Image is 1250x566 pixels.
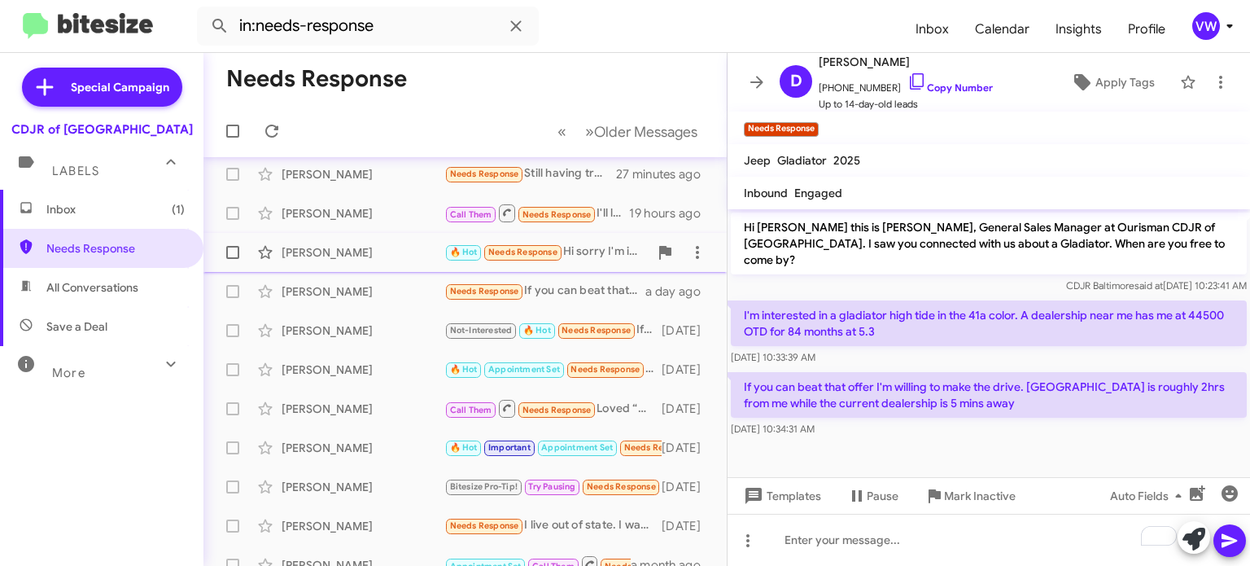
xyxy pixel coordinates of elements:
[450,247,478,257] span: 🔥 Hot
[488,364,560,375] span: Appointment Set
[450,325,513,336] span: Not-Interested
[282,440,444,456] div: [PERSON_NAME]
[575,115,707,148] button: Next
[282,401,444,417] div: [PERSON_NAME]
[450,286,519,296] span: Needs Response
[570,364,640,375] span: Needs Response
[522,405,592,415] span: Needs Response
[282,166,444,182] div: [PERSON_NAME]
[548,115,576,148] button: Previous
[172,201,185,217] span: (1)
[444,360,662,379] div: They said it was a no go
[450,481,518,492] span: Bitesize Pro-Tip!
[444,477,662,496] div: Good afternoon so I spoke with the lender they are willing to settle for $1000 to release the lie...
[444,398,662,419] div: Loved “Hello [PERSON_NAME], I sent you pictures over of the He…”
[907,81,993,94] a: Copy Number
[528,481,575,492] span: Try Pausing
[594,123,697,141] span: Older Messages
[1066,279,1247,292] span: CDJR Baltimore [DATE] 10:23:41 AM
[444,438,662,457] div: ok thxs
[629,205,714,222] div: 19 hours ago
[282,205,444,222] div: [PERSON_NAME]
[819,52,993,72] span: [PERSON_NAME]
[662,440,714,456] div: [DATE]
[962,6,1042,53] a: Calendar
[1042,6,1115,53] span: Insights
[834,481,911,511] button: Pause
[662,518,714,534] div: [DATE]
[728,481,834,511] button: Templates
[450,169,519,179] span: Needs Response
[662,322,714,339] div: [DATE]
[450,209,492,220] span: Call Them
[744,153,771,168] span: Jeep
[744,122,819,137] small: Needs Response
[11,121,193,138] div: CDJR of [GEOGRAPHIC_DATA]
[741,481,821,511] span: Templates
[728,514,1250,566] div: To enrich screen reader interactions, please activate Accessibility in Grammarly extension settings
[282,518,444,534] div: [PERSON_NAME]
[444,243,649,261] div: Hi sorry I'm in [US_STATE] any other way to do this
[819,96,993,112] span: Up to 14-day-old leads
[1178,12,1232,40] button: vw
[450,442,478,453] span: 🔥 Hot
[450,364,478,375] span: 🔥 Hot
[1134,279,1163,292] span: said at
[450,405,492,415] span: Call Them
[1095,68,1155,97] span: Apply Tags
[282,283,444,300] div: [PERSON_NAME]
[488,247,557,257] span: Needs Response
[444,321,662,340] div: If i sell im not buying
[790,68,802,94] span: D
[616,166,714,182] div: 27 minutes ago
[282,362,444,378] div: [PERSON_NAME]
[1115,6,1178,53] a: Profile
[46,201,185,217] span: Inbox
[282,322,444,339] div: [PERSON_NAME]
[523,325,551,336] span: 🔥 Hot
[777,153,827,168] span: Gladiator
[1110,481,1188,511] span: Auto Fields
[522,209,592,220] span: Needs Response
[833,153,860,168] span: 2025
[944,481,1016,511] span: Mark Inactive
[52,366,85,380] span: More
[46,240,185,257] span: Needs Response
[46,279,138,296] span: All Conversations
[819,72,993,96] span: [PHONE_NUMBER]
[226,66,407,92] h1: Needs Response
[541,442,613,453] span: Appointment Set
[282,244,444,261] div: [PERSON_NAME]
[197,7,539,46] input: Search
[488,442,531,453] span: Important
[662,479,714,495] div: [DATE]
[450,520,519,531] span: Needs Response
[46,318,107,335] span: Save a Deal
[662,362,714,378] div: [DATE]
[645,283,714,300] div: a day ago
[662,401,714,417] div: [DATE]
[867,481,898,511] span: Pause
[794,186,842,200] span: Engaged
[71,79,169,95] span: Special Campaign
[52,164,99,178] span: Labels
[744,186,788,200] span: Inbound
[282,479,444,495] div: [PERSON_NAME]
[1097,481,1201,511] button: Auto Fields
[911,481,1029,511] button: Mark Inactive
[444,165,616,183] div: Still having trouble with our friends at MVA getting us a proper clear title so we can sell or tr...
[624,442,693,453] span: Needs Response
[557,121,566,142] span: «
[587,481,656,492] span: Needs Response
[731,372,1247,418] p: If you can beat that offer I'm willing to make the drive. [GEOGRAPHIC_DATA] is roughly 2hrs from ...
[731,213,1247,274] p: Hi [PERSON_NAME] this is [PERSON_NAME], General Sales Manager at Ourisman CDJR of [GEOGRAPHIC_DAT...
[1192,12,1220,40] div: vw
[444,203,629,223] div: I'll look shortly. I'm on a job site
[585,121,594,142] span: »
[731,301,1247,346] p: I'm interested in a gladiator high tide in the 41a color. A dealership near me has me at 44500 OT...
[903,6,962,53] a: Inbox
[444,516,662,535] div: I live out of state. I was looking for a price quote as the local dealership was still a little h...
